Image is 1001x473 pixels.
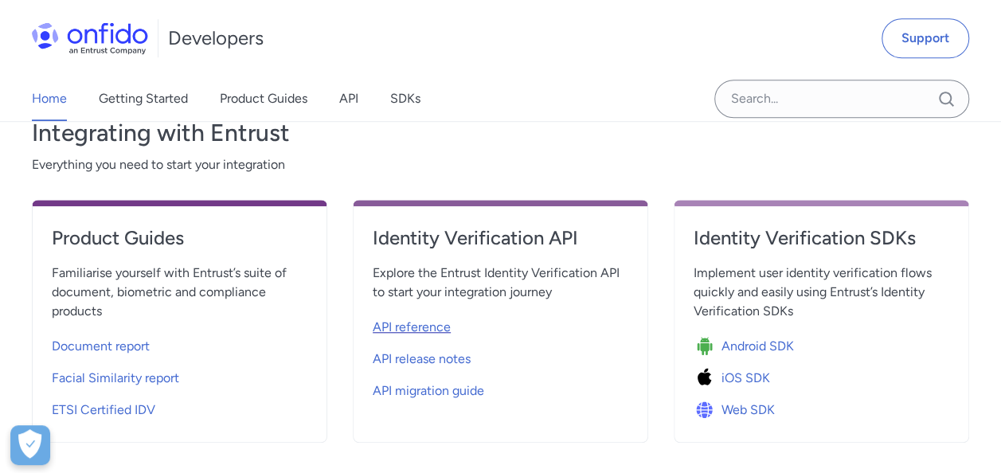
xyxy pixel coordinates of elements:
img: Icon iOS SDK [694,367,721,389]
a: Icon Web SDKWeb SDK [694,391,949,423]
h4: Identity Verification API [373,225,628,251]
input: Onfido search input field [714,80,969,118]
img: Icon Android SDK [694,335,721,358]
a: API reference [373,308,628,340]
a: Icon iOS SDKiOS SDK [694,359,949,391]
h4: Product Guides [52,225,307,251]
span: Android SDK [721,337,794,356]
span: Explore the Entrust Identity Verification API to start your integration journey [373,264,628,302]
span: Web SDK [721,401,775,420]
a: Identity Verification SDKs [694,225,949,264]
span: iOS SDK [721,369,770,388]
img: Onfido Logo [32,22,148,54]
span: Implement user identity verification flows quickly and easily using Entrust’s Identity Verificati... [694,264,949,321]
span: Facial Similarity report [52,369,179,388]
a: API migration guide [373,372,628,404]
a: Home [32,76,67,121]
h1: Developers [168,25,264,51]
span: Everything you need to start your integration [32,155,969,174]
h4: Identity Verification SDKs [694,225,949,251]
span: API migration guide [373,381,484,401]
span: API release notes [373,350,471,369]
a: ETSI Certified IDV [52,391,307,423]
button: Open Preferences [10,425,50,465]
a: Facial Similarity report [52,359,307,391]
a: Identity Verification API [373,225,628,264]
a: API [339,76,358,121]
img: Icon Web SDK [694,399,721,421]
a: Support [882,18,969,58]
span: Familiarise yourself with Entrust’s suite of document, biometric and compliance products [52,264,307,321]
a: API release notes [373,340,628,372]
div: Cookie Preferences [10,425,50,465]
a: SDKs [390,76,420,121]
a: Icon Android SDKAndroid SDK [694,327,949,359]
a: Getting Started [99,76,188,121]
span: ETSI Certified IDV [52,401,155,420]
a: Product Guides [220,76,307,121]
span: Document report [52,337,150,356]
span: API reference [373,318,451,337]
a: Product Guides [52,225,307,264]
a: Document report [52,327,307,359]
h3: Integrating with Entrust [32,117,969,149]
